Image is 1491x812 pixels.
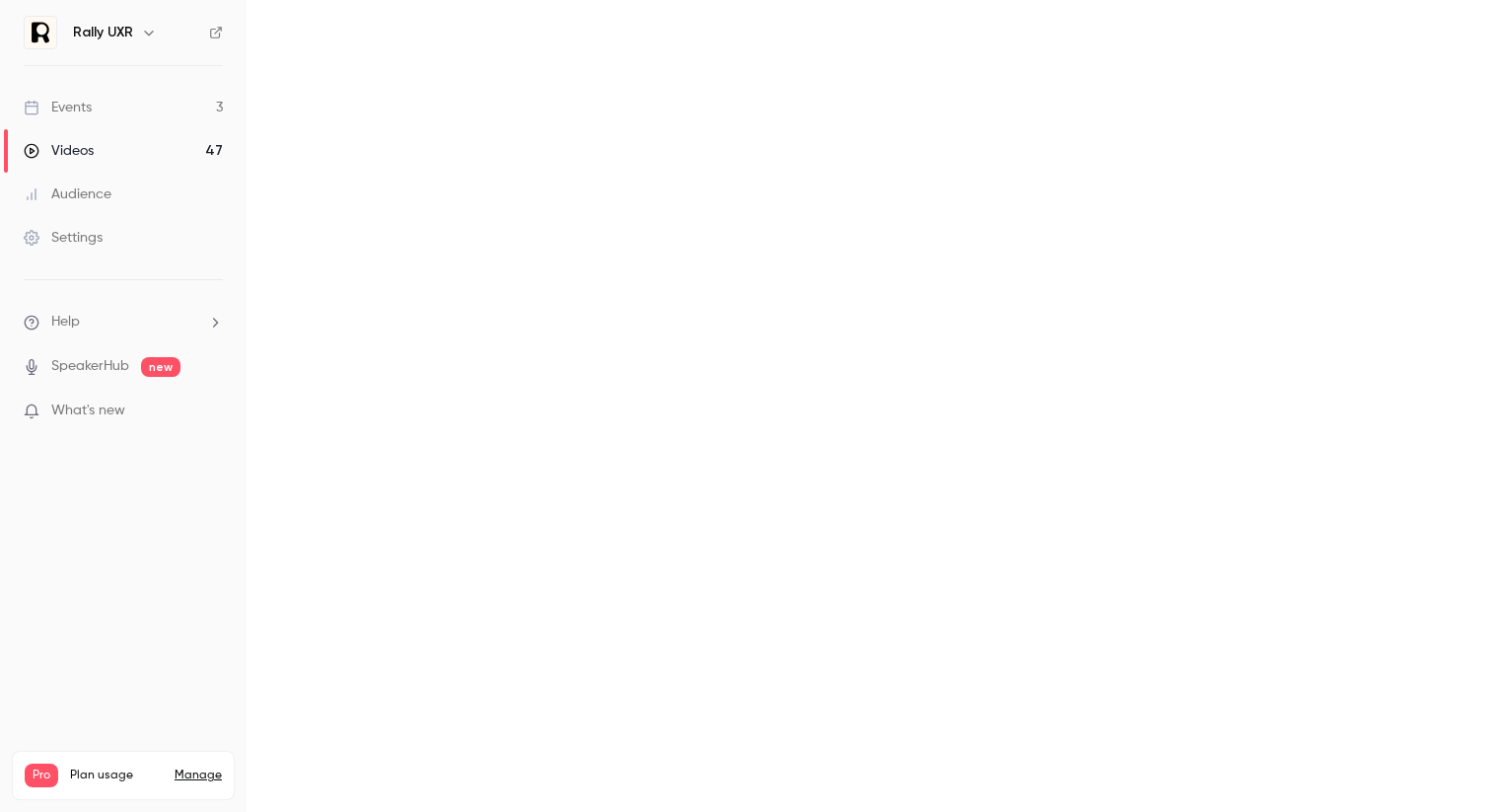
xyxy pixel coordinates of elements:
span: Help [51,312,80,332]
h6: Rally UXR [73,23,133,42]
span: Pro [25,764,58,787]
div: Audience [24,185,111,204]
li: help-dropdown-opener [24,312,223,332]
a: Manage [175,768,222,783]
div: Events [24,98,92,117]
div: Videos [24,141,94,161]
a: SpeakerHub [51,356,129,377]
span: What's new [51,401,125,421]
div: Settings [24,228,103,248]
iframe: Noticeable Trigger [199,403,223,420]
span: new [141,357,180,377]
span: Plan usage [70,768,163,783]
img: Rally UXR [25,17,56,48]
